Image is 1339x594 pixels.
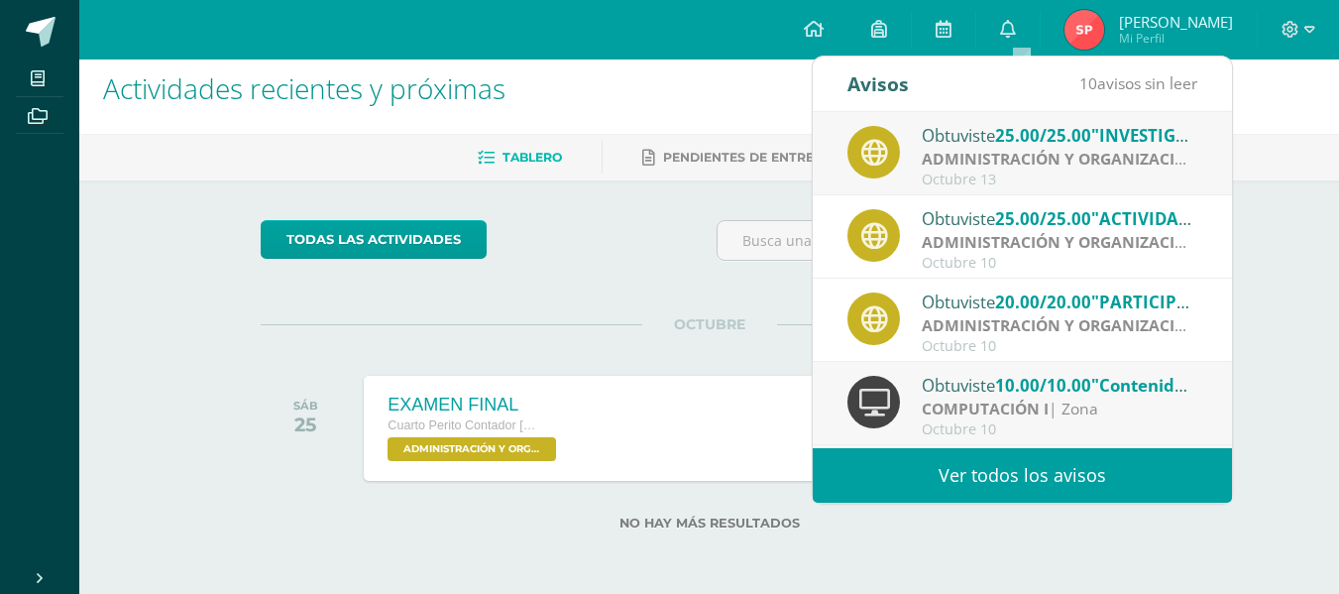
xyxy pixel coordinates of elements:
img: 95a845d0c5cb8a44c056ecd1516b5ed4.png [1064,10,1104,50]
span: 25.00/25.00 [995,207,1091,230]
div: | Zona [922,231,1197,254]
div: Avisos [847,57,909,111]
span: Actividades recientes y próximas [103,69,505,107]
a: Pendientes de entrega [642,142,833,174]
a: Ver todos los avisos [813,448,1232,503]
span: ADMINISTRACIÓN Y ORGANIZACIÓN DE OFICINA 'A' [388,437,556,461]
span: 10.00/10.00 [995,374,1091,397]
div: | Zona [922,148,1197,171]
span: 20.00/20.00 [995,291,1091,313]
strong: COMPUTACIÓN I [922,398,1049,419]
div: Obtuviste en [922,289,1197,314]
div: Octubre 13 [922,172,1197,188]
label: No hay más resultados [261,516,1158,531]
strong: ADMINISTRACIÓN Y ORGANIZACIÓN DE OFICINA [922,314,1292,336]
div: SÁB [293,399,318,413]
div: | Zona [922,398,1197,420]
span: OCTUBRE [642,315,777,333]
span: 25.00/25.00 [995,124,1091,147]
strong: ADMINISTRACIÓN Y ORGANIZACIÓN DE OFICINA [922,231,1292,253]
a: todas las Actividades [261,220,487,259]
div: Obtuviste en [922,372,1197,398]
a: Tablero [478,142,562,174]
div: EXAMEN FINAL [388,395,561,416]
div: | Zona [922,314,1197,337]
div: Octubre 10 [922,255,1197,272]
span: Tablero [502,150,562,165]
div: Octubre 10 [922,338,1197,355]
strong: ADMINISTRACIÓN Y ORGANIZACIÓN DE OFICINA [922,148,1292,170]
span: avisos sin leer [1079,72,1197,94]
span: 10 [1079,72,1097,94]
input: Busca una actividad próxima aquí... [718,221,1157,260]
span: Cuarto Perito Contador [DATE] [388,418,536,432]
div: Obtuviste en [922,205,1197,231]
span: Mi Perfil [1119,30,1233,47]
span: [PERSON_NAME] [1119,12,1233,32]
div: 25 [293,413,318,436]
span: Pendientes de entrega [663,150,833,165]
div: Obtuviste en [922,122,1197,148]
div: Octubre 10 [922,421,1197,438]
span: "Contenido y Redaccion" [1091,374,1295,397]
